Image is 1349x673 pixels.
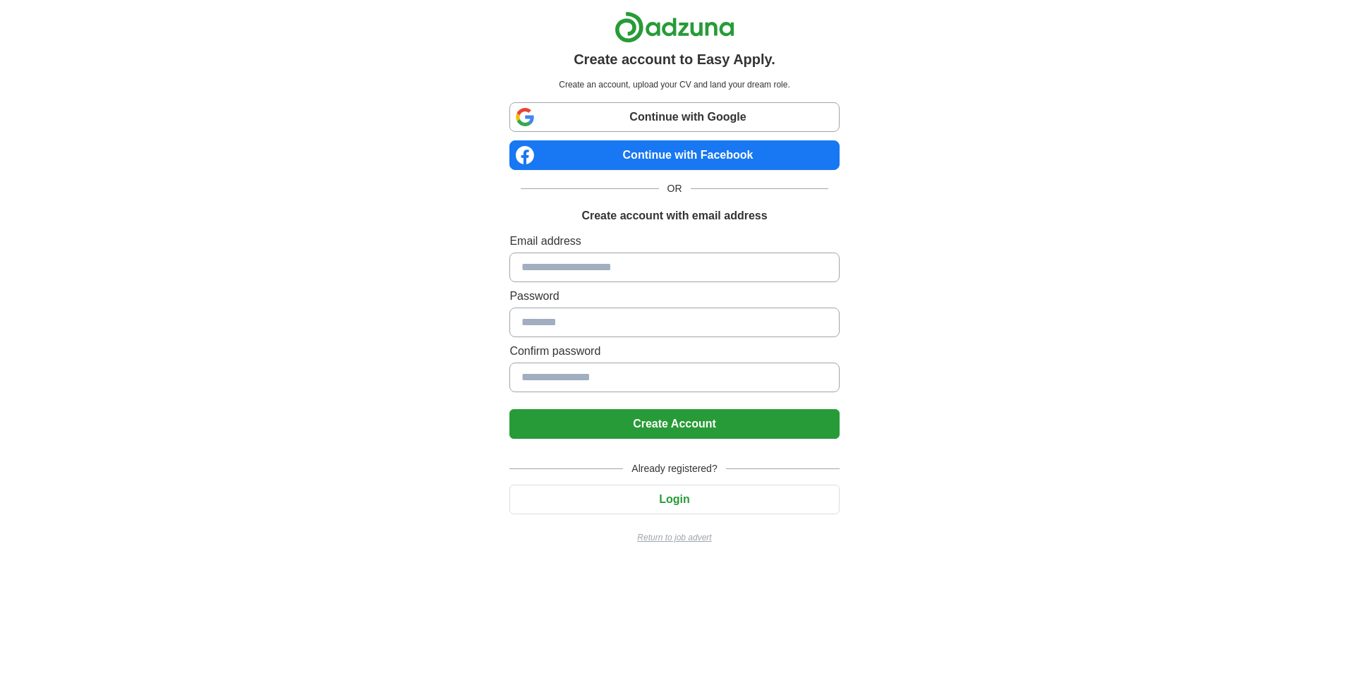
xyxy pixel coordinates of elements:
[509,288,839,305] label: Password
[509,140,839,170] a: Continue with Facebook
[659,181,691,196] span: OR
[509,409,839,439] button: Create Account
[581,207,767,224] h1: Create account with email address
[509,233,839,250] label: Email address
[509,343,839,360] label: Confirm password
[623,461,725,476] span: Already registered?
[509,531,839,544] a: Return to job advert
[615,11,734,43] img: Adzuna logo
[509,102,839,132] a: Continue with Google
[509,493,839,505] a: Login
[574,49,775,70] h1: Create account to Easy Apply.
[512,78,836,91] p: Create an account, upload your CV and land your dream role.
[509,485,839,514] button: Login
